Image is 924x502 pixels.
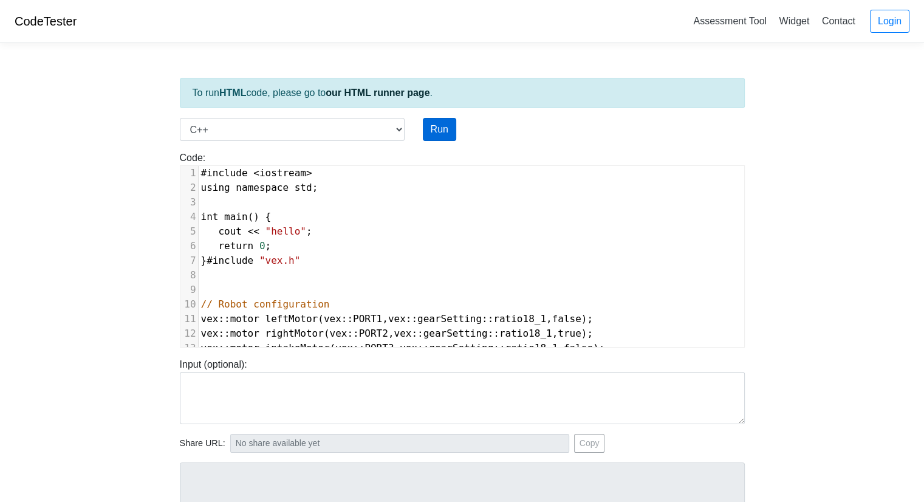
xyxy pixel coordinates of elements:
div: 12 [180,326,198,341]
span: vex [394,328,411,339]
a: Widget [774,11,814,31]
button: Run [423,118,456,141]
span: << [248,225,259,237]
span: #include [201,167,248,179]
span: vex [324,313,341,325]
span: false [564,342,593,354]
span: } [201,255,301,266]
div: To run code, please go to . [180,78,745,108]
div: 9 [180,283,198,297]
div: 5 [180,224,198,239]
span: ratio18_1 [493,313,546,325]
span: ; [201,182,318,193]
div: 10 [180,297,198,312]
span: true [558,328,581,339]
span: gearSetting [417,313,482,325]
span: PORT3 [364,342,394,354]
span: gearSetting [423,328,488,339]
a: CodeTester [15,15,77,28]
span: return [218,240,253,252]
div: 1 [180,166,198,181]
span: #include [207,255,253,266]
div: 11 [180,312,198,326]
span: "vex.h" [259,255,300,266]
span: vex [335,342,353,354]
div: Input (optional): [171,357,754,424]
span: vex [201,313,219,325]
span: motor [230,342,259,354]
span: vex [388,313,406,325]
span: ratio18_1 [499,328,552,339]
button: Copy [574,434,605,453]
span: leftMotor [265,313,318,325]
div: Code: [171,151,754,348]
div: 7 [180,253,198,268]
span: :: ( :: , :: :: , ); [201,313,594,325]
span: vex [329,328,347,339]
span: namespace [236,182,289,193]
span: 0 [259,240,265,252]
div: 8 [180,268,198,283]
span: rightMotor [265,328,323,339]
div: 13 [180,341,198,356]
span: > [306,167,312,179]
span: vex [201,342,219,354]
span: Share URL: [180,437,225,450]
a: Contact [817,11,860,31]
span: vex [201,328,219,339]
span: PORT2 [359,328,388,339]
span: "hello" [265,225,306,237]
span: false [552,313,581,325]
span: iostream [259,167,306,179]
span: () { [201,211,272,222]
span: int [201,211,219,222]
span: ; [201,240,272,252]
a: our HTML runner page [326,88,429,98]
span: PORT1 [353,313,382,325]
div: 2 [180,181,198,195]
span: ratio18_1 [505,342,558,354]
span: using [201,182,230,193]
span: std [295,182,312,193]
span: main [224,211,248,222]
span: motor [230,328,259,339]
span: cout [218,225,242,237]
span: :: ( :: , :: :: , ); [201,328,594,339]
a: Assessment Tool [688,11,772,31]
div: 3 [180,195,198,210]
span: motor [230,313,259,325]
div: 4 [180,210,198,224]
span: intakeMotor [265,342,329,354]
input: No share available yet [230,434,569,453]
span: :: ( :: , :: :: , ); [201,342,605,354]
span: ; [201,225,312,237]
span: < [253,167,259,179]
a: Login [870,10,909,33]
div: 6 [180,239,198,253]
span: gearSetting [429,342,493,354]
span: // Robot configuration [201,298,330,310]
strong: HTML [219,88,246,98]
span: vex [400,342,417,354]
